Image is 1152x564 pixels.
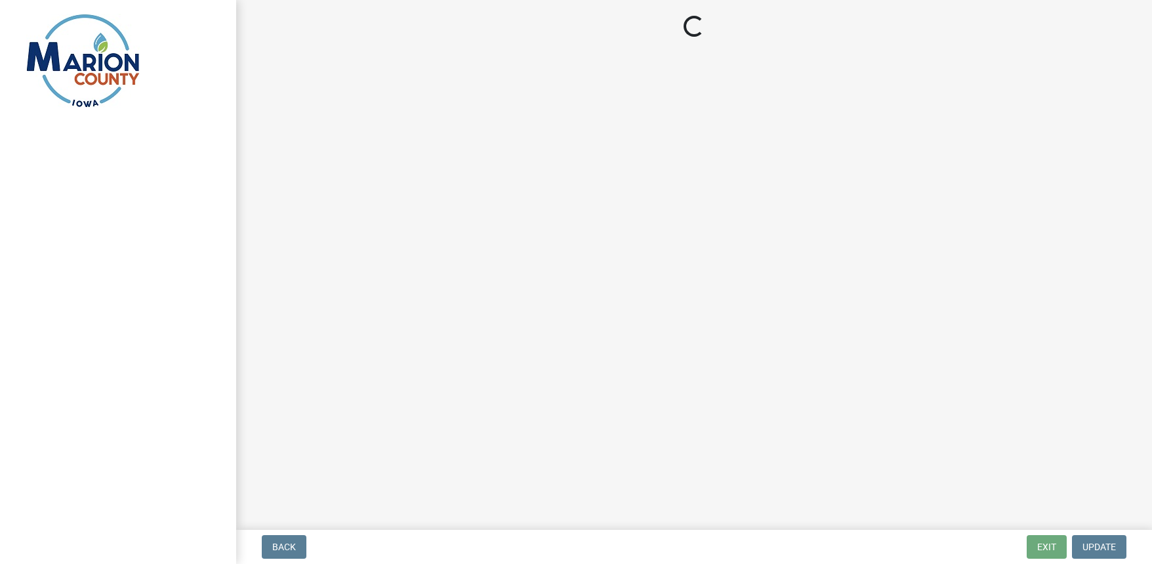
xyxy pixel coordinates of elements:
[1072,535,1126,559] button: Update
[26,14,140,108] img: Marion County, Iowa
[1082,542,1116,552] span: Update
[1027,535,1067,559] button: Exit
[272,542,296,552] span: Back
[262,535,306,559] button: Back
